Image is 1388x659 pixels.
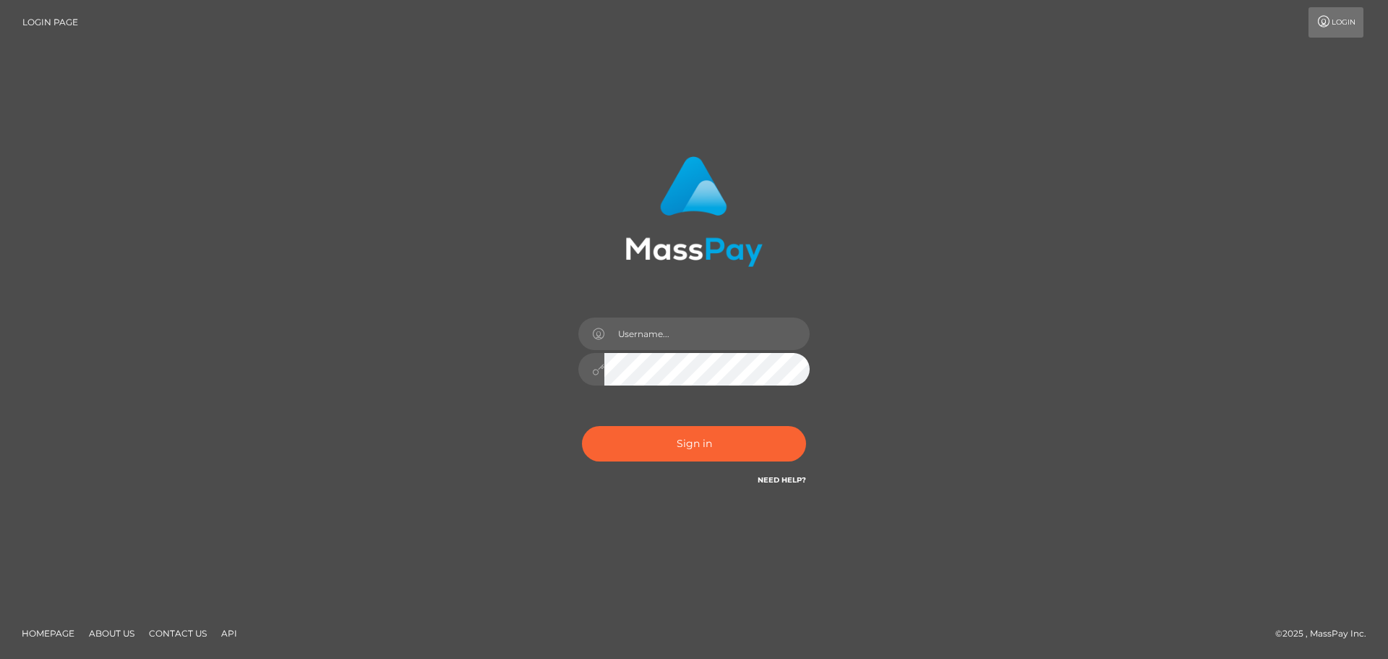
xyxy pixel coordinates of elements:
input: Username... [604,318,810,350]
a: Need Help? [758,475,806,485]
a: API [215,622,243,645]
div: © 2025 , MassPay Inc. [1275,626,1377,642]
a: Contact Us [143,622,213,645]
button: Sign in [582,426,806,462]
a: Homepage [16,622,80,645]
a: About Us [83,622,140,645]
a: Login [1308,7,1363,38]
img: MassPay Login [625,156,763,267]
a: Login Page [22,7,78,38]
